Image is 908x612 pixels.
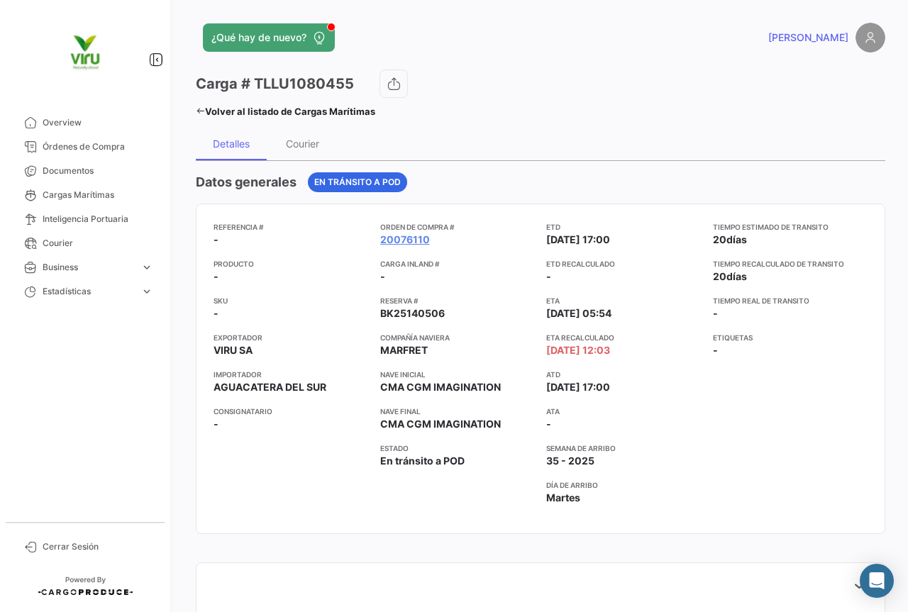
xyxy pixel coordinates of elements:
[546,343,610,357] span: [DATE] 12:03
[713,221,868,233] app-card-info-title: Tiempo estimado de transito
[768,30,848,45] span: [PERSON_NAME]
[380,417,501,431] span: CMA CGM IMAGINATION
[213,138,250,150] div: Detalles
[713,307,718,319] span: -
[546,443,702,454] app-card-info-title: Semana de Arribo
[11,231,159,255] a: Courier
[214,233,218,247] span: -
[713,343,718,357] span: -
[713,295,868,306] app-card-info-title: Tiempo real de transito
[380,295,536,306] app-card-info-title: Reserva #
[196,74,354,94] h3: Carga # TLLU1080455
[856,23,885,52] img: placeholder-user.png
[546,258,702,269] app-card-info-title: ETD Recalculado
[214,295,369,306] app-card-info-title: SKU
[546,479,702,491] app-card-info-title: Día de Arribo
[380,332,536,343] app-card-info-title: Compañía naviera
[203,23,335,52] button: ¿Qué hay de nuevo?
[546,380,610,394] span: [DATE] 17:00
[713,270,726,282] span: 20
[546,369,702,380] app-card-info-title: ATD
[713,258,868,269] app-card-info-title: Tiempo recalculado de transito
[50,17,121,88] img: viru.png
[214,306,218,321] span: -
[214,332,369,343] app-card-info-title: Exportador
[713,332,868,343] app-card-info-title: Etiquetas
[11,183,159,207] a: Cargas Marítimas
[43,285,135,298] span: Estadísticas
[380,406,536,417] app-card-info-title: Nave final
[546,332,702,343] app-card-info-title: ETA Recalculado
[11,159,159,183] a: Documentos
[214,221,369,233] app-card-info-title: Referencia #
[546,270,551,282] span: -
[214,406,369,417] app-card-info-title: Consignatario
[314,176,401,189] span: En tránsito a POD
[713,233,726,245] span: 20
[546,221,702,233] app-card-info-title: ETD
[380,306,445,321] span: BK25140506
[11,135,159,159] a: Órdenes de Compra
[43,140,153,153] span: Órdenes de Compra
[214,269,218,284] span: -
[546,491,580,505] span: Martes
[380,233,430,247] a: 20076110
[214,258,369,269] app-card-info-title: Producto
[43,189,153,201] span: Cargas Marítimas
[196,101,375,121] a: Volver al listado de Cargas Marítimas
[214,417,218,431] span: -
[286,138,319,150] div: Courier
[43,261,135,274] span: Business
[380,369,536,380] app-card-info-title: Nave inicial
[11,111,159,135] a: Overview
[140,261,153,274] span: expand_more
[140,285,153,298] span: expand_more
[43,540,153,553] span: Cerrar Sesión
[211,30,306,45] span: ¿Qué hay de nuevo?
[380,269,385,284] span: -
[380,380,501,394] span: CMA CGM IMAGINATION
[726,233,747,245] span: días
[546,233,610,247] span: [DATE] 17:00
[380,221,536,233] app-card-info-title: Orden de Compra #
[546,417,551,431] span: -
[43,237,153,250] span: Courier
[11,207,159,231] a: Inteligencia Portuaria
[380,443,536,454] app-card-info-title: Estado
[546,406,702,417] app-card-info-title: ATA
[546,306,611,321] span: [DATE] 05:54
[380,454,465,468] span: En tránsito a POD
[214,380,326,394] span: AGUACATERA DEL SUR
[380,258,536,269] app-card-info-title: Carga inland #
[860,564,894,598] div: Abrir Intercom Messenger
[43,213,153,226] span: Inteligencia Portuaria
[43,165,153,177] span: Documentos
[43,116,153,129] span: Overview
[546,454,594,468] span: 35 - 2025
[214,369,369,380] app-card-info-title: Importador
[380,343,428,357] span: MARFRET
[214,343,253,357] span: VIRU SA
[726,270,747,282] span: días
[196,172,297,192] h4: Datos generales
[546,295,702,306] app-card-info-title: ETA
